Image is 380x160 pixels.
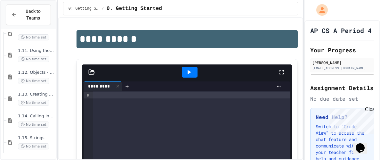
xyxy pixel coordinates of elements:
[6,4,51,25] button: Back to Teams
[18,122,49,128] span: No time set
[316,113,369,121] h3: Need Help?
[310,46,374,55] h2: Your Progress
[18,56,49,62] span: No time set
[18,48,55,54] span: 1.11. Using the Math Class
[312,60,372,65] div: [PERSON_NAME]
[18,34,49,40] span: No time set
[21,8,45,21] span: Back to Teams
[310,95,374,103] div: No due date set
[69,6,99,11] span: 0: Getting Started
[312,66,372,71] div: [EMAIL_ADDRESS][DOMAIN_NAME]
[310,83,374,92] h2: Assignment Details
[18,100,49,106] span: No time set
[18,70,55,75] span: 1.12. Objects - Instances of Classes
[353,134,374,154] iframe: chat widget
[102,6,104,11] span: /
[327,106,374,134] iframe: chat widget
[310,26,372,35] h1: AP CS A Period 4
[18,143,49,149] span: No time set
[310,3,329,17] div: My Account
[18,114,55,119] span: 1.14. Calling Instance Methods
[18,92,55,97] span: 1.13. Creating and Initializing Objects: Constructors
[18,78,49,84] span: No time set
[18,135,55,141] span: 1.15. Strings
[107,5,162,13] span: 0. Getting Started
[3,3,44,41] div: Chat with us now!Close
